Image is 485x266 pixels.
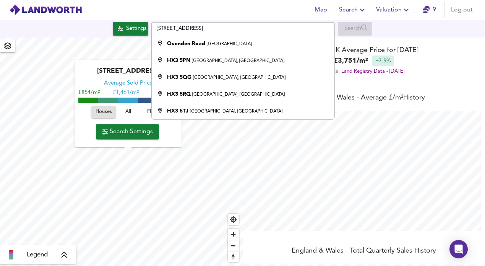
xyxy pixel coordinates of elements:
a: 9 [423,5,436,15]
button: Flats [140,106,165,118]
span: Houses [95,108,112,117]
button: Search [336,2,370,18]
div: [STREET_ADDRESS] [78,68,178,80]
small: [GEOGRAPHIC_DATA], [GEOGRAPHIC_DATA] [192,92,285,97]
span: Valuation [376,5,411,15]
div: Open Intercom Messenger [449,240,468,258]
a: Land Registry Data - [DATE] [341,69,404,74]
img: logo [9,4,82,16]
button: Find my location [228,214,239,225]
span: Search [339,5,367,15]
small: [GEOGRAPHIC_DATA], [GEOGRAPHIC_DATA] [190,109,282,114]
button: Houses [91,106,116,118]
span: All [118,108,138,117]
div: Settings [126,24,146,34]
button: Zoom in [228,229,239,240]
span: £854/m² [78,90,100,96]
small: [GEOGRAPHIC_DATA], [GEOGRAPHIC_DATA] [193,75,285,80]
div: Click to configure Search Settings [113,22,148,36]
button: 9 [417,2,441,18]
span: Log out [451,5,473,15]
span: Search Settings [102,126,153,137]
div: +7.5% [372,55,394,66]
span: Map [311,5,330,15]
button: Zoom out [228,240,239,251]
button: Settings [113,22,148,36]
button: Map [308,2,333,18]
span: £ 1,461/m² [113,90,139,96]
div: Average Sold Price [104,80,152,88]
button: Reset bearing to north [228,251,239,262]
button: All [116,106,140,118]
div: Enable a Source before running a Search [338,22,373,36]
small: [GEOGRAPHIC_DATA] [207,42,252,46]
strong: HX3 5PN [167,58,190,63]
strong: HX3 5TJ [167,108,188,114]
button: Search Settings [96,124,159,139]
span: Legend [27,250,48,259]
button: Valuation [373,2,414,18]
strong: Ovenden Road [167,41,205,46]
b: £ 3,751 / m² [334,56,368,66]
strong: HX3 5RQ [167,91,191,97]
span: Flats [142,108,163,117]
small: [GEOGRAPHIC_DATA], [GEOGRAPHIC_DATA] [192,59,284,63]
strong: HX3 5QG [167,75,191,80]
button: Log out [448,2,476,18]
input: Enter a location... [151,22,335,35]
